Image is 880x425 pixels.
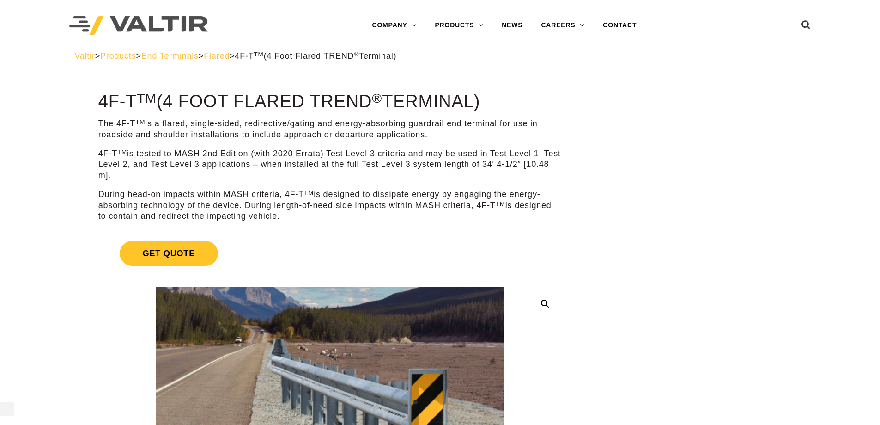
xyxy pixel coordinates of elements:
[98,148,562,181] p: 4F-T is tested to MASH 2nd Edition (with 2020 Errata) Test Level 3 criteria and may be used in Te...
[120,241,218,266] span: Get Quote
[496,200,505,207] sup: TM
[74,51,95,61] a: Valtir
[372,91,382,105] sup: ®
[137,91,157,105] sup: TM
[304,190,314,197] sup: TM
[74,51,806,62] div: > > > >
[98,92,562,111] h1: 4F-T (4 Foot Flared TREND Terminal)
[354,51,359,58] sup: ®
[98,118,562,140] p: The 4F-T is a flared, single-sided, redirective/gating and energy-absorbing guardrail end termina...
[492,16,532,35] a: NEWS
[69,16,208,35] img: Valtir
[532,16,594,35] a: CAREERS
[363,16,425,35] a: COMPANY
[98,189,562,222] p: During head-on impacts within MASH criteria, 4F-T is designed to dissipate energy by engaging the...
[98,230,562,277] a: Get Quote
[204,51,230,61] a: Flared
[254,51,264,58] sup: TM
[594,16,646,35] a: CONTACT
[135,118,145,125] sup: TM
[235,51,396,61] span: 4F-T (4 Foot Flared TREND Terminal)
[141,51,199,61] a: End Terminals
[425,16,492,35] a: PRODUCTS
[117,148,127,155] sup: TM
[100,51,136,61] a: Products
